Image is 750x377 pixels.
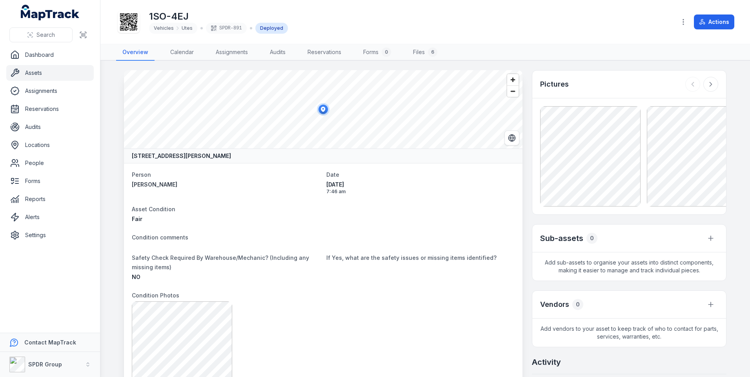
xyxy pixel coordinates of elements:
[164,44,200,61] a: Calendar
[132,274,140,280] span: NO
[132,292,179,299] span: Condition Photos
[132,254,309,270] span: Safety Check Required By Warehouse/Mechanic? (Including any missing items)
[540,79,569,90] h3: Pictures
[540,299,569,310] h3: Vendors
[132,171,151,178] span: Person
[36,31,55,39] span: Search
[6,65,94,81] a: Assets
[6,209,94,225] a: Alerts
[6,173,94,189] a: Forms
[428,47,437,57] div: 6
[301,44,348,61] a: Reservations
[6,47,94,63] a: Dashboard
[507,74,519,85] button: Zoom in
[6,101,94,117] a: Reservations
[357,44,397,61] a: Forms0
[149,10,288,23] h1: 1SO-4EJ
[182,25,193,31] span: Utes
[28,361,62,368] strong: SPDR Group
[407,44,444,61] a: Files6
[154,25,174,31] span: Vehicles
[694,14,734,29] button: Actions
[586,233,597,244] div: 0
[572,299,583,310] div: 0
[209,44,254,61] a: Assignments
[21,5,80,20] a: MapTrack
[6,83,94,99] a: Assignments
[116,44,155,61] a: Overview
[6,191,94,207] a: Reports
[507,85,519,97] button: Zoom out
[6,155,94,171] a: People
[132,181,320,188] a: [PERSON_NAME]
[326,254,497,261] span: If Yes, what are the safety issues or missing items identified?
[24,339,76,346] strong: Contact MapTrack
[255,23,288,34] div: Deployed
[132,206,175,212] span: Asset Condition
[6,119,94,135] a: Audits
[382,47,391,57] div: 0
[532,319,726,347] span: Add vendors to your asset to keep track of who to contact for parts, services, warranties, etc.
[132,152,231,160] strong: [STREET_ADDRESS][PERSON_NAME]
[9,27,73,42] button: Search
[6,137,94,153] a: Locations
[6,227,94,243] a: Settings
[504,130,519,145] button: Switch to Satellite View
[264,44,292,61] a: Audits
[326,188,515,195] span: 7:46 am
[326,181,515,188] span: [DATE]
[124,70,522,149] canvas: Map
[326,181,515,195] time: 16/12/2024, 7:46:53 am
[532,357,561,368] h2: Activity
[540,233,583,244] h2: Sub-assets
[532,252,726,281] span: Add sub-assets to organise your assets into distinct components, making it easier to manage and t...
[132,216,142,222] span: Fair
[132,234,188,241] span: Condition comments
[326,171,339,178] span: Date
[206,23,247,34] div: SPDR-891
